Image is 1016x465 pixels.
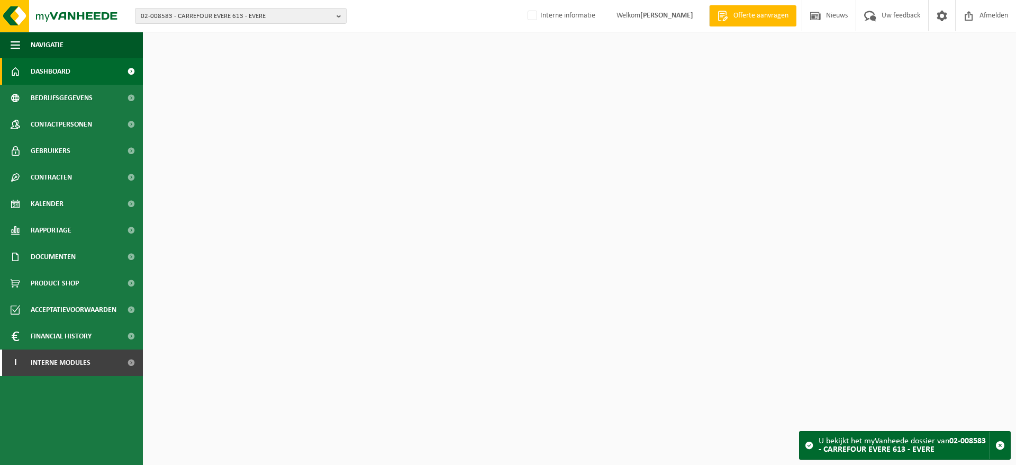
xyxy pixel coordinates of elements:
span: Offerte aanvragen [731,11,791,21]
span: Dashboard [31,58,70,85]
span: Bedrijfsgegevens [31,85,93,111]
span: Interne modules [31,350,90,376]
span: Financial History [31,323,92,350]
span: Product Shop [31,270,79,297]
a: Offerte aanvragen [709,5,796,26]
strong: 02-008583 - CARREFOUR EVERE 613 - EVERE [819,437,986,454]
span: Navigatie [31,32,63,58]
strong: [PERSON_NAME] [640,12,693,20]
span: I [11,350,20,376]
div: U bekijkt het myVanheede dossier van [819,432,990,459]
span: Documenten [31,244,76,270]
span: Gebruikers [31,138,70,164]
button: 02-008583 - CARREFOUR EVERE 613 - EVERE [135,8,347,24]
span: Rapportage [31,217,71,244]
label: Interne informatie [525,8,595,24]
span: Contracten [31,164,72,191]
span: Kalender [31,191,63,217]
span: Acceptatievoorwaarden [31,297,116,323]
span: Contactpersonen [31,111,92,138]
span: 02-008583 - CARREFOUR EVERE 613 - EVERE [141,8,332,24]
